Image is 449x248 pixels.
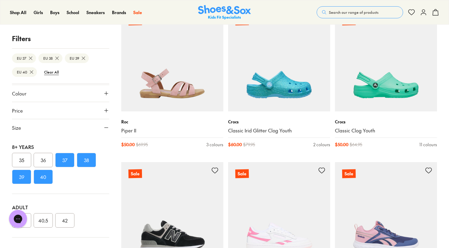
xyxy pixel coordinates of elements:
a: Sale [228,9,330,111]
span: Sneakers [86,9,105,15]
button: 36 [34,153,53,167]
div: 11 colours [419,141,437,148]
button: 38 [77,153,96,167]
span: Sale [133,9,142,15]
span: $ 79.95 [243,141,255,148]
a: Sale [121,9,223,111]
a: Sale [133,9,142,16]
span: Brands [112,9,126,15]
btn: Clear All [39,67,64,77]
a: Boys [50,9,59,16]
span: Search our range of products [329,10,378,15]
div: 2 colours [313,141,330,148]
btn: EU 40 [12,67,37,77]
span: Girls [34,9,43,15]
img: SNS_Logo_Responsive.svg [198,5,251,20]
a: Girls [34,9,43,16]
button: Size [12,119,109,136]
button: Search our range of products [317,6,403,18]
p: Crocs [228,119,330,125]
a: Classic Irid Glitter Clog Youth [228,127,330,134]
span: $ 50.00 [121,141,135,148]
button: 39 [12,170,31,184]
a: Shoes & Sox [198,5,251,20]
iframe: Gorgias live chat messenger [6,208,30,230]
button: 35 [12,153,31,167]
span: Price [12,107,23,114]
p: Crocs [335,119,437,125]
div: 3 colours [206,141,223,148]
p: Sale [342,169,356,178]
button: 37 [55,153,74,167]
span: $ 50.00 [335,141,348,148]
a: Classic Clog Youth [335,127,437,134]
p: Sale [128,169,142,178]
btn: EU 38 [38,53,62,63]
div: Adult [12,204,109,211]
button: 42 [55,213,74,228]
span: $ 60.00 [228,141,242,148]
p: Filters [12,34,109,44]
p: Roc [121,119,223,125]
span: $ 69.95 [136,141,148,148]
button: Colour [12,85,109,102]
btn: EU 37 [12,53,36,63]
a: School [67,9,79,16]
a: Piper II [121,127,223,134]
p: Sale [235,169,249,178]
button: Price [12,102,109,119]
span: Boys [50,9,59,15]
a: Sneakers [86,9,105,16]
button: 40.5 [34,213,53,228]
div: 8+ Years [12,143,109,150]
button: 40 [34,170,53,184]
span: Colour [12,90,26,97]
a: Sale [335,9,437,111]
span: $ 64.95 [350,141,362,148]
span: Shop All [10,9,26,15]
a: Brands [112,9,126,16]
span: Size [12,124,21,131]
span: School [67,9,79,15]
btn: EU 39 [65,53,89,63]
a: Shop All [10,9,26,16]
